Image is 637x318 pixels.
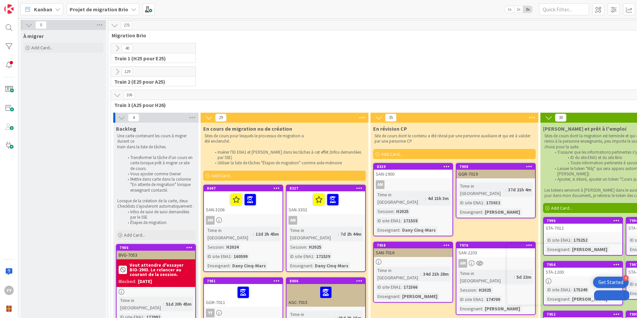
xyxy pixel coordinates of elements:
[23,33,44,39] span: À migrer
[374,164,452,178] div: 8329SAN-1900
[401,217,402,224] span: :
[215,114,227,122] span: 29
[543,217,623,256] a: 7996STA-7012ID site ENA1:175252Enseignant:[PERSON_NAME]
[373,125,407,132] span: En révision CP
[314,253,315,260] span: :
[483,296,484,303] span: :
[374,242,452,257] div: 7958SAN-7016
[231,262,268,269] div: Dany Cinq-Mars
[459,243,535,248] div: 7976
[124,209,195,220] li: Infos de suivi de suivi demandées par le SSE
[421,270,450,278] div: 34d 21h 28m
[376,267,420,281] div: Time in [GEOGRAPHIC_DATA]
[289,243,306,251] div: Session
[287,278,365,284] div: 8006
[425,195,426,202] span: :
[206,253,231,260] div: ID site ENA1
[164,300,193,308] div: 51d 20h 45m
[373,242,453,303] a: 7958SAN-7016Time in [GEOGRAPHIC_DATA]:34d 21h 28mID site ENA1:172366Enseignant:[PERSON_NAME]
[230,262,231,269] span: :
[138,278,152,285] div: [DATE]
[377,243,452,248] div: 7958
[482,208,483,216] span: :
[204,278,283,307] div: 7981GGR-7011
[35,21,47,29] span: 0
[456,259,535,268] div: AM
[376,191,425,206] div: Time in [GEOGRAPHIC_DATA]
[204,216,283,225] div: AM
[204,278,283,284] div: 7981
[505,6,514,13] span: 1x
[374,248,452,257] div: SAN-7016
[458,305,482,312] div: Enseignant
[376,283,401,291] div: ID site ENA1
[514,6,523,13] span: 2x
[290,279,365,283] div: 8006
[204,309,283,317] div: YY
[539,3,589,15] input: Quick Filter...
[381,151,402,157] span: Add Card...
[426,195,450,202] div: 4d 21h 3m
[399,226,400,234] span: :
[31,45,53,51] span: Add Card...
[374,133,534,144] p: Site de cours dont le contenu a été révisé par une personne auxiliaire et qui est à valider par u...
[34,5,52,13] span: Kanban
[507,244,624,305] iframe: UserGuiding Product Updates Slide Out
[420,270,421,278] span: :
[505,186,506,193] span: :
[547,312,622,317] div: 7952
[287,191,365,214] div: SAN-3302
[544,311,622,317] div: 7952
[482,305,483,312] span: :
[459,164,535,169] div: 7998
[374,242,452,248] div: 7958
[456,164,535,178] div: 7998GGR-7019
[376,208,393,215] div: Session
[4,304,14,314] img: avatar
[523,6,532,13] span: 3x
[114,78,187,85] span: Train 2 (E25 pour A25)
[374,170,452,178] div: SAN-1900
[393,208,394,215] span: :
[544,218,622,224] div: 7996
[456,242,536,315] a: 7976SAN-2203AMTime in [GEOGRAPHIC_DATA]:5d 22mSession:H2025ID site ENA1:174709Enseignant:[PERSON_...
[402,217,419,224] div: 171538
[456,242,535,248] div: 7976
[287,216,365,225] div: AM
[289,262,312,269] div: Enseignant
[456,242,535,257] div: 7976SAN-2203
[623,275,629,281] div: 4
[456,164,535,170] div: 7998
[572,236,589,244] div: 175252
[287,185,365,214] div: 8327SAN-3302
[376,293,399,300] div: Enseignant
[163,300,164,308] span: :
[204,185,283,191] div: 8047
[458,259,467,268] div: AM
[124,232,145,238] span: Add Card...
[205,139,364,144] p: été enclenché.
[206,243,224,251] div: Session
[483,208,522,216] div: [PERSON_NAME]
[374,164,452,170] div: 8329
[117,133,195,144] p: Une carte contenant les cours à migrer durant ce
[483,305,522,312] div: [PERSON_NAME]
[287,278,365,307] div: 8006AGC-7015
[120,245,195,250] div: 7986
[205,133,364,139] p: Sites de cours pour lesquels le processus de migration a
[458,182,505,197] div: Time in [GEOGRAPHIC_DATA]
[286,185,366,272] a: 8327SAN-3302AMTime in [GEOGRAPHIC_DATA]:7d 2h 44mSession:H2025ID site ENA1:171539Enseignant:Dany ...
[204,191,283,214] div: SAN-3206
[543,125,626,132] span: Livré et prêt à l'emploi
[402,283,419,291] div: 172366
[203,125,292,132] span: En cours de migration ou de création
[376,217,401,224] div: ID site ENA1
[124,171,195,177] li: Vous ajouter comme Owner
[206,216,215,225] div: AM
[506,186,533,193] div: 37d 21h 4m
[4,286,14,295] div: YY
[128,114,139,122] span: 4
[207,279,283,283] div: 7981
[232,253,249,260] div: 160599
